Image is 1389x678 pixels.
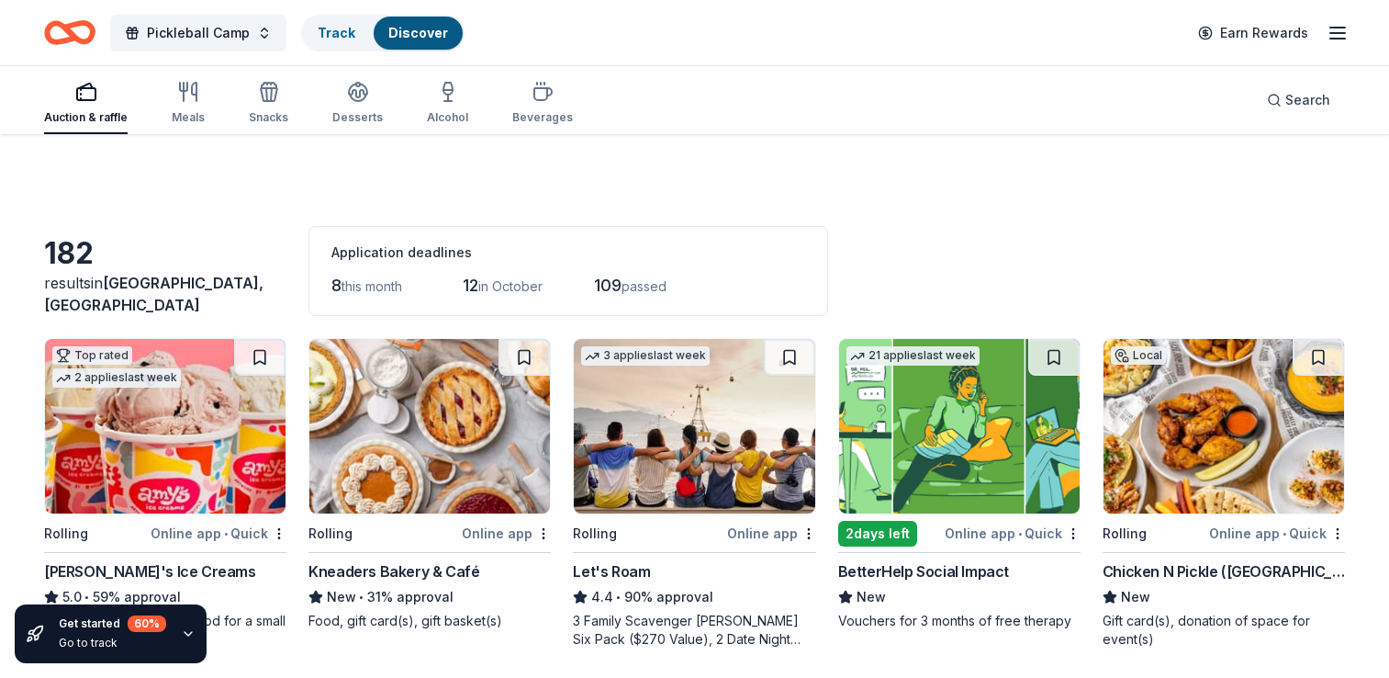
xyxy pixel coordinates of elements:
div: 60 % [128,616,166,632]
div: 3 Family Scavenger [PERSON_NAME] Six Pack ($270 Value), 2 Date Night Scavenger [PERSON_NAME] Two ... [573,612,815,649]
div: Auction & raffle [44,110,128,125]
div: 3 applies last week [581,346,710,366]
span: • [1283,526,1286,541]
span: New [327,586,356,608]
button: Pickleball Camp [110,15,286,51]
div: Rolling [1103,523,1147,545]
div: 2 applies last week [52,368,181,388]
div: Local [1111,346,1166,365]
span: [GEOGRAPHIC_DATA], [GEOGRAPHIC_DATA] [44,274,263,314]
div: Food, gift card(s), gift basket(s) [308,612,551,630]
button: Meals [172,73,205,134]
div: 21 applies last week [846,346,980,366]
img: Image for Amy's Ice Creams [45,339,286,514]
button: Beverages [512,73,573,134]
div: Gift card(s), donation of space for event(s) [1103,612,1345,649]
div: Vouchers for 3 months of free therapy [838,612,1081,630]
img: Image for Kneaders Bakery & Café [309,339,550,514]
span: this month [342,278,402,294]
div: Kneaders Bakery & Café [308,560,479,582]
span: 5.0 [62,586,82,608]
div: Beverages [512,110,573,125]
span: • [360,590,364,605]
div: Online app [462,522,551,545]
button: TrackDiscover [301,15,465,51]
div: Online app Quick [945,522,1081,545]
span: 109 [594,276,622,295]
button: Snacks [249,73,288,134]
button: Auction & raffle [44,73,128,134]
div: 31% approval [308,586,551,608]
span: • [1018,526,1022,541]
button: Search [1252,82,1345,119]
img: Image for BetterHelp Social Impact [839,339,1080,514]
div: 2 days left [838,521,917,547]
span: Search [1285,89,1330,111]
div: Let's Roam [573,560,650,582]
div: BetterHelp Social Impact [838,560,1009,582]
div: 90% approval [573,586,815,608]
div: Rolling [44,523,88,545]
span: • [224,526,228,541]
div: Top rated [52,346,132,365]
div: Desserts [332,110,383,125]
div: 59% approval [44,586,286,608]
span: New [1121,586,1150,608]
a: Earn Rewards [1187,17,1319,50]
div: Go to track [59,636,166,650]
div: Online app [727,522,816,545]
a: Track [318,25,355,40]
span: in [44,274,263,314]
div: Online app Quick [1209,522,1345,545]
div: Meals [172,110,205,125]
a: Discover [388,25,448,40]
div: [PERSON_NAME]'s Ice Creams [44,560,256,582]
a: Home [44,11,95,54]
div: Rolling [573,523,617,545]
span: New [857,586,886,608]
a: Image for BetterHelp Social Impact21 applieslast week2days leftOnline app•QuickBetterHelp Social ... [838,338,1081,630]
div: Rolling [308,523,353,545]
span: • [617,590,622,605]
div: Application deadlines [331,242,805,264]
button: Desserts [332,73,383,134]
div: Snacks [249,110,288,125]
span: 12 [463,276,478,295]
img: Image for Let's Roam [574,339,814,514]
span: Pickleball Camp [147,22,250,44]
div: 182 [44,235,286,272]
a: Image for Kneaders Bakery & CaféRollingOnline appKneaders Bakery & CaféNew•31% approvalFood, gift... [308,338,551,630]
img: Image for Chicken N Pickle (San Antonio) [1103,339,1344,514]
a: Image for Amy's Ice CreamsTop rated2 applieslast weekRollingOnline app•Quick[PERSON_NAME]'s Ice C... [44,338,286,649]
span: 8 [331,276,342,295]
span: in October [478,278,543,294]
div: Get started [59,616,166,632]
div: Online app Quick [151,522,286,545]
div: Chicken N Pickle ([GEOGRAPHIC_DATA]) [1103,560,1345,582]
a: Image for Let's Roam3 applieslast weekRollingOnline appLet's Roam4.4•90% approval3 Family Scaveng... [573,338,815,649]
div: Alcohol [427,110,468,125]
span: 4.4 [591,586,613,608]
span: passed [622,278,666,294]
div: results [44,272,286,316]
a: Image for Chicken N Pickle (San Antonio)LocalRollingOnline app•QuickChicken N Pickle ([GEOGRAPHIC... [1103,338,1345,649]
button: Alcohol [427,73,468,134]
